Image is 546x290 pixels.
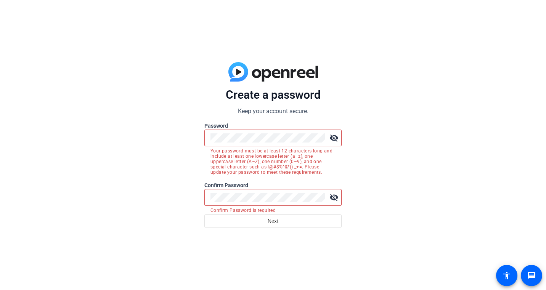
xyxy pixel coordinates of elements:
label: Confirm Password [204,181,342,189]
mat-icon: visibility_off [326,190,342,205]
mat-icon: message [527,271,536,280]
p: Keep your account secure. [204,107,342,116]
mat-icon: accessibility [502,271,511,280]
span: Next [268,214,279,228]
mat-error: Confirm Password is required [210,206,336,214]
p: Create a password [204,88,342,102]
label: Password [204,122,342,130]
img: blue-gradient.svg [228,62,318,82]
button: Next [204,214,342,228]
mat-error: Your password must be at least 12 characters long and include at least one lowercase letter (a–z)... [210,146,336,175]
mat-icon: visibility_off [326,130,342,146]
